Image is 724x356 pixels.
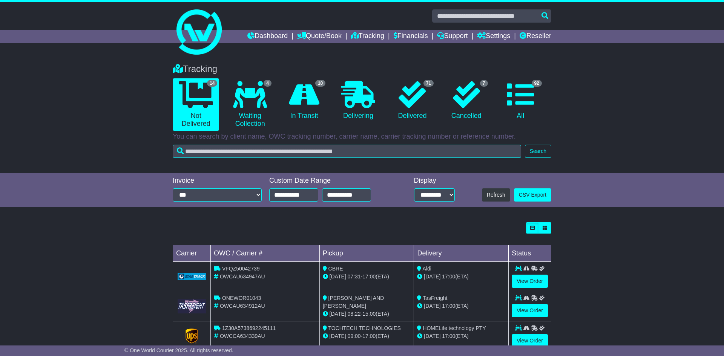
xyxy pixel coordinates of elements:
div: - (ETA) [323,273,411,281]
span: 17:00 [442,273,455,280]
td: OWC / Carrier # [211,245,320,262]
span: 09:00 [348,333,361,339]
a: 7 Cancelled [443,78,489,123]
span: 10 [315,80,325,87]
div: - (ETA) [323,310,411,318]
img: GetCarrierServiceLogo [186,328,198,344]
span: [DATE] [330,273,346,280]
a: Reseller [520,30,551,43]
a: Quote/Book [297,30,342,43]
a: CSV Export [514,188,551,202]
div: (ETA) [417,273,505,281]
a: 14 Not Delivered [173,78,219,131]
a: 92 All [497,78,544,123]
span: VFQZ50042739 [222,266,260,272]
span: [DATE] [424,273,440,280]
a: 71 Delivered [389,78,436,123]
a: Delivering [335,78,381,123]
span: 92 [532,80,542,87]
a: Settings [477,30,510,43]
td: Carrier [173,245,211,262]
div: (ETA) [417,332,505,340]
span: © One World Courier 2025. All rights reserved. [124,347,233,353]
a: View Order [512,304,548,317]
img: GetCarrierServiceLogo [178,273,206,280]
span: HOMELife technology PTY [423,325,486,331]
span: 14 [207,80,217,87]
span: 15:00 [362,311,376,317]
span: 7 [480,80,488,87]
div: Invoice [173,177,262,185]
span: 17:00 [442,333,455,339]
span: OWCCA634339AU [220,333,265,339]
span: ONEWOR01043 [222,295,261,301]
td: Pickup [319,245,414,262]
span: TasFreight [423,295,447,301]
a: View Order [512,334,548,347]
a: 10 In Transit [281,78,327,123]
span: 4 [264,80,271,87]
div: (ETA) [417,302,505,310]
span: 17:00 [362,273,376,280]
a: View Order [512,275,548,288]
a: Financials [394,30,428,43]
span: 71 [423,80,434,87]
span: [DATE] [330,333,346,339]
img: GetCarrierServiceLogo [178,299,206,313]
span: 1Z30A5738692245111 [222,325,276,331]
span: TOCHTECH TECHNOLOGIES [328,325,400,331]
a: Support [437,30,468,43]
button: Search [525,145,551,158]
span: OWCAU634912AU [220,303,265,309]
td: Delivery [414,245,509,262]
span: CBRE [328,266,343,272]
p: You can search by client name, OWC tracking number, carrier name, carrier tracking number or refe... [173,133,551,141]
span: 07:31 [348,273,361,280]
span: [DATE] [424,333,440,339]
div: Display [414,177,455,185]
a: Tracking [351,30,384,43]
span: OWCAU634947AU [220,273,265,280]
a: Dashboard [247,30,288,43]
span: [DATE] [424,303,440,309]
span: 17:00 [362,333,376,339]
span: [PERSON_NAME] AND [PERSON_NAME] [323,295,384,309]
span: Aldi [423,266,431,272]
a: 4 Waiting Collection [227,78,273,131]
span: 08:22 [348,311,361,317]
span: [DATE] [330,311,346,317]
div: Custom Date Range [269,177,390,185]
span: 17:00 [442,303,455,309]
div: Tracking [169,64,555,75]
div: - (ETA) [323,332,411,340]
button: Refresh [482,188,510,202]
td: Status [509,245,551,262]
